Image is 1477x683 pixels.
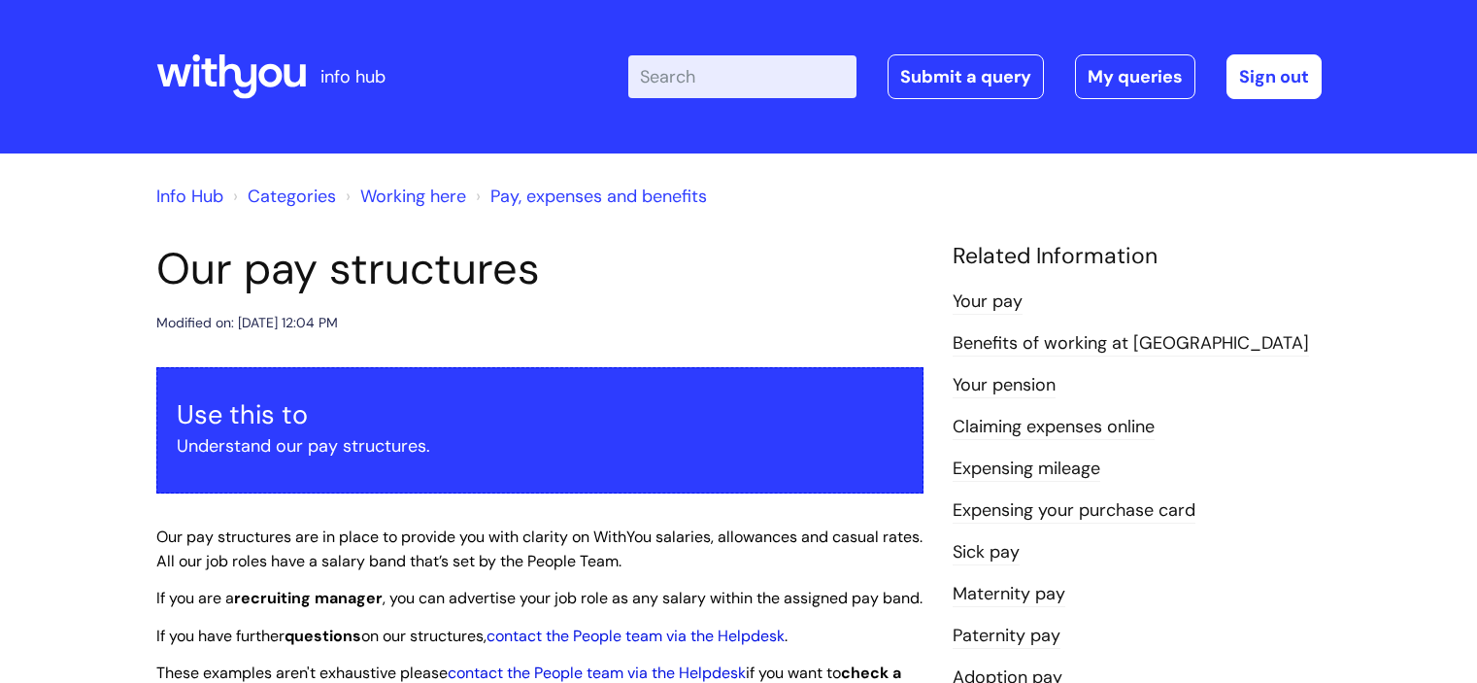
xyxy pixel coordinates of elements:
[888,54,1044,99] a: Submit a query
[234,588,383,608] strong: recruiting manager
[490,185,707,208] a: Pay, expenses and benefits
[228,181,336,212] li: Solution home
[953,624,1060,649] a: Paternity pay
[320,61,386,92] p: info hub
[285,626,361,646] strong: questions
[156,243,923,295] h1: Our pay structures
[177,399,903,430] h3: Use this to
[953,540,1020,565] a: Sick pay
[487,626,785,646] a: contact the People team via the Helpdesk
[953,243,1322,270] h4: Related Information
[156,626,788,646] span: If you have further on our structures, .
[953,457,1100,482] a: Expensing mileage
[156,185,223,208] a: Info Hub
[953,331,1309,357] a: Benefits of working at [GEOGRAPHIC_DATA]
[360,185,466,208] a: Working here
[448,663,746,683] a: contact the People team via the Helpdesk
[1226,54,1322,99] a: Sign out
[1075,54,1195,99] a: My queries
[953,373,1056,398] a: Your pension
[156,311,338,335] div: Modified on: [DATE] 12:04 PM
[156,527,923,571] span: Our pay structures are in place to provide you with clarity on WithYou salaries, allowances and c...
[628,55,856,98] input: Search
[341,181,466,212] li: Working here
[471,181,707,212] li: Pay, expenses and benefits
[156,588,923,608] span: If you are a , you can advertise your job role as any salary within the assigned pay band.
[953,415,1155,440] a: Claiming expenses online
[628,54,1322,99] div: | -
[248,185,336,208] a: Categories
[953,290,1023,315] a: Your pay
[177,430,903,461] p: Understand our pay structures.
[953,582,1065,607] a: Maternity pay
[953,498,1195,524] a: Expensing your purchase card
